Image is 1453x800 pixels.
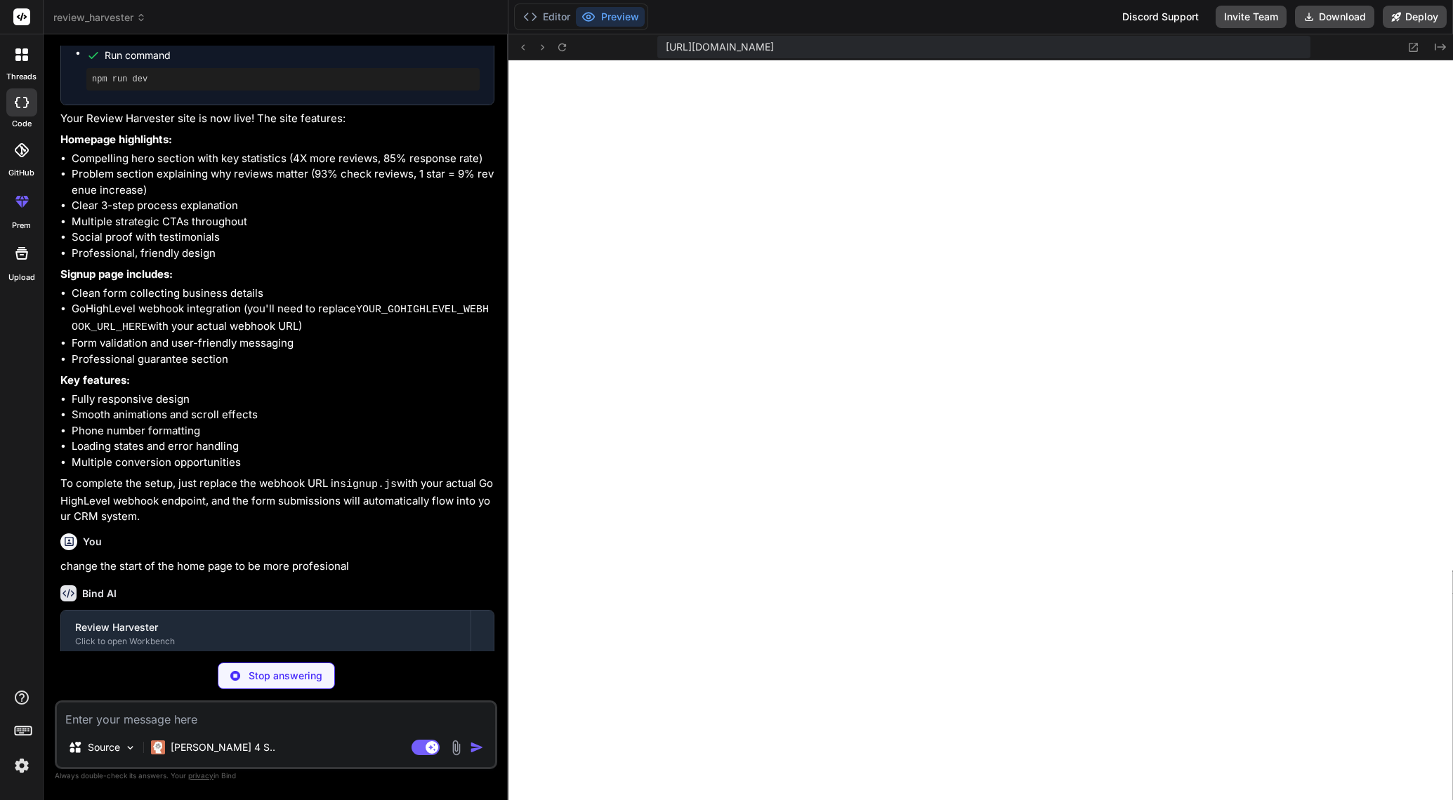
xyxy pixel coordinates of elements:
[72,352,494,368] li: Professional guarantee section
[1216,6,1287,28] button: Invite Team
[8,167,34,179] label: GitHub
[60,133,172,146] strong: Homepage highlights:
[72,423,494,439] li: Phone number formatting
[576,7,645,27] button: Preview
[72,214,494,230] li: Multiple strategic CTAs throughout
[72,246,494,262] li: Professional, friendly design
[151,740,165,754] img: Claude 4 Sonnet
[60,476,494,525] p: To complete the setup, just replace the webhook URL in with your actual GoHighLevel webhook endpo...
[60,559,494,575] p: change the start of the home page to be more profesional
[470,740,484,754] img: icon
[1383,6,1447,28] button: Deploy
[448,740,464,756] img: attachment
[55,769,497,782] p: Always double-check its answers. Your in Bind
[518,7,576,27] button: Editor
[340,479,397,491] code: signup.js
[72,439,494,455] li: Loading states and error handling
[8,272,35,284] label: Upload
[249,669,322,683] p: Stop answering
[72,392,494,408] li: Fully responsive design
[508,60,1453,800] iframe: Preview
[72,151,494,167] li: Compelling hero section with key statistics (4X more reviews, 85% response rate)
[666,40,774,54] span: [URL][DOMAIN_NAME]
[75,636,456,647] div: Click to open Workbench
[72,407,494,423] li: Smooth animations and scroll effects
[12,220,31,232] label: prem
[10,754,34,778] img: settings
[72,166,494,198] li: Problem section explaining why reviews matter (93% check reviews, 1 star = 9% revenue increase)
[53,11,146,25] span: review_harvester
[105,48,480,62] span: Run command
[188,771,213,780] span: privacy
[72,455,494,471] li: Multiple conversion opportunities
[1295,6,1374,28] button: Download
[171,740,275,754] p: [PERSON_NAME] 4 S..
[75,620,456,634] div: Review Harvester
[72,301,494,335] li: GoHighLevel webhook integration (you'll need to replace with your actual webhook URL)
[1114,6,1207,28] div: Discord Support
[82,587,117,601] h6: Bind AI
[6,71,37,83] label: threads
[60,267,173,281] strong: Signup page includes:
[60,373,130,387] strong: Key features:
[61,611,471,657] button: Review HarvesterClick to open Workbench
[72,335,494,352] li: Form validation and user-friendly messaging
[72,286,494,302] li: Clean form collecting business details
[72,304,489,333] code: YOUR_GOHIGHLEVEL_WEBHOOK_URL_HERE
[72,198,494,214] li: Clear 3-step process explanation
[92,74,474,85] pre: npm run dev
[88,740,120,754] p: Source
[124,742,136,754] img: Pick Models
[83,535,102,549] h6: You
[60,111,494,127] p: Your Review Harvester site is now live! The site features:
[72,229,494,246] li: Social proof with testimonials
[12,118,32,130] label: code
